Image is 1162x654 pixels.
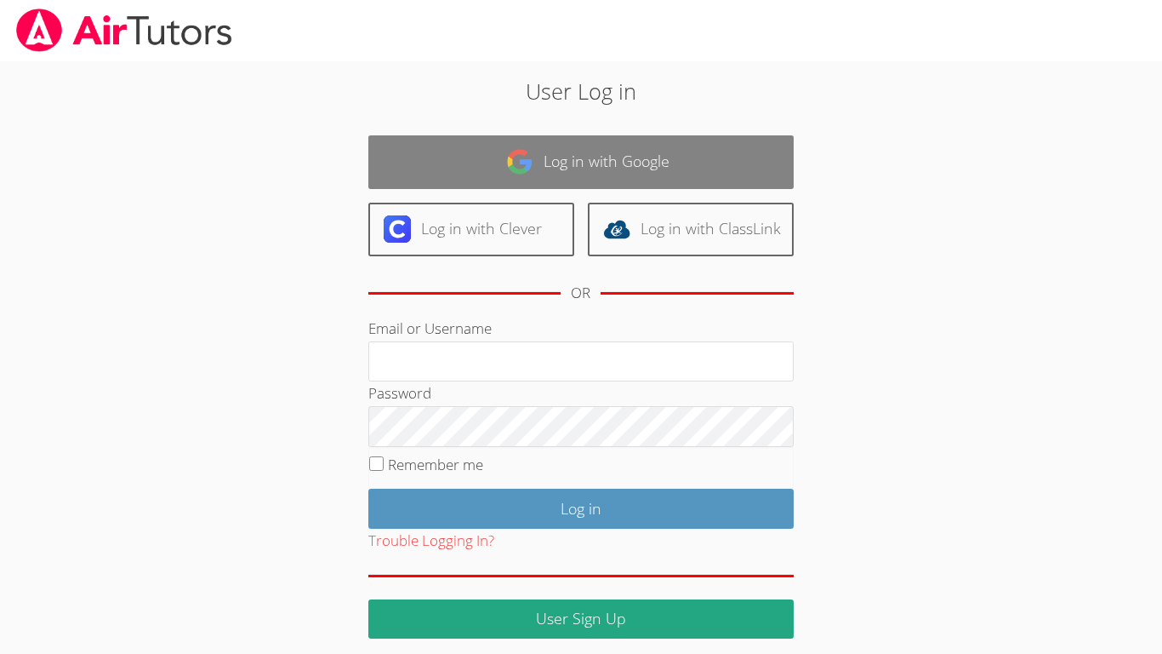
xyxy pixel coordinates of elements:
[267,75,895,107] h2: User Log in
[603,215,630,243] img: classlink-logo-d6bb404cc1216ec64c9a2012d9dc4662098be43eaf13dc465df04b49fa7ab582.svg
[506,148,533,175] img: google-logo-50288ca7cdecda66e5e0955fdab243c47b7ad437acaf1139b6f446037453330a.svg
[368,383,431,403] label: Password
[588,203,794,256] a: Log in with ClassLink
[368,489,794,529] input: Log in
[571,281,590,306] div: OR
[388,455,483,474] label: Remember me
[368,135,794,189] a: Log in with Google
[368,529,494,554] button: Trouble Logging In?
[368,318,492,338] label: Email or Username
[14,9,234,52] img: airtutors_banner-c4298cdbf04f3fff15de1276eac7730deb9818008684d7c2e4769d2f7ddbe033.png
[368,599,794,640] a: User Sign Up
[384,215,411,243] img: clever-logo-6eab21bc6e7a338710f1a6ff85c0baf02591cd810cc4098c63d3a4b26e2feb20.svg
[368,203,574,256] a: Log in with Clever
